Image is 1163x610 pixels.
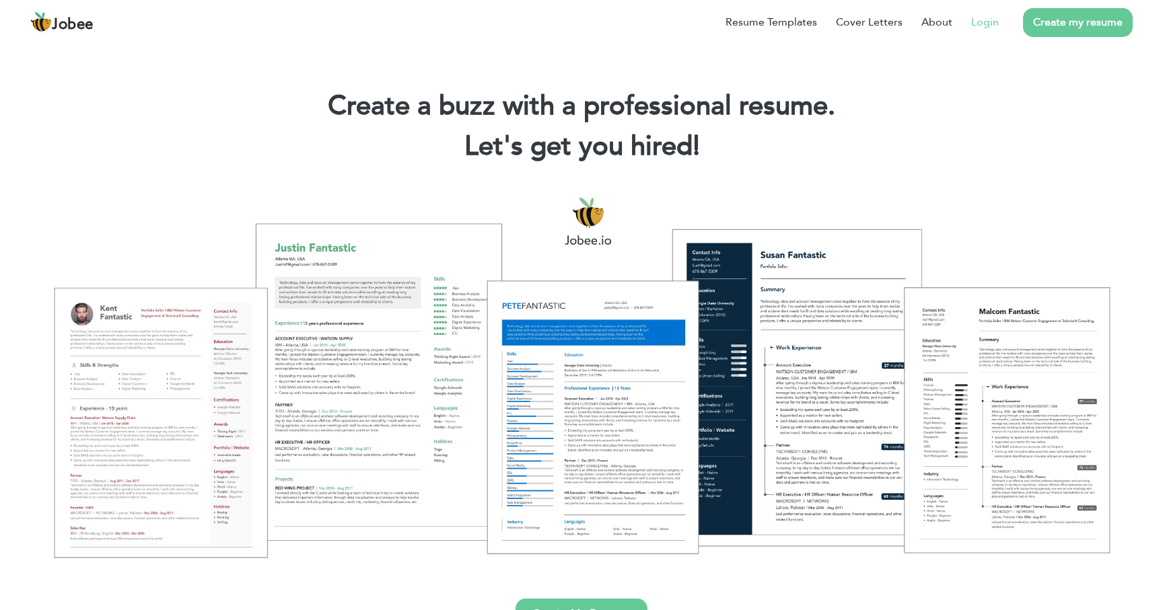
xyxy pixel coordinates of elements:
a: Login [971,14,999,30]
a: Resume Templates [726,14,817,30]
span: Jobee [52,17,94,32]
a: Create my resume [1023,8,1133,37]
span: | [693,128,699,165]
h2: Let's [20,129,1143,164]
a: About [921,14,952,30]
img: jobee.io [30,11,52,33]
a: Jobee [30,11,94,33]
h1: Create a buzz with a professional resume. [20,89,1143,124]
span: get you hired! [530,128,700,165]
a: Cover Letters [836,14,903,30]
